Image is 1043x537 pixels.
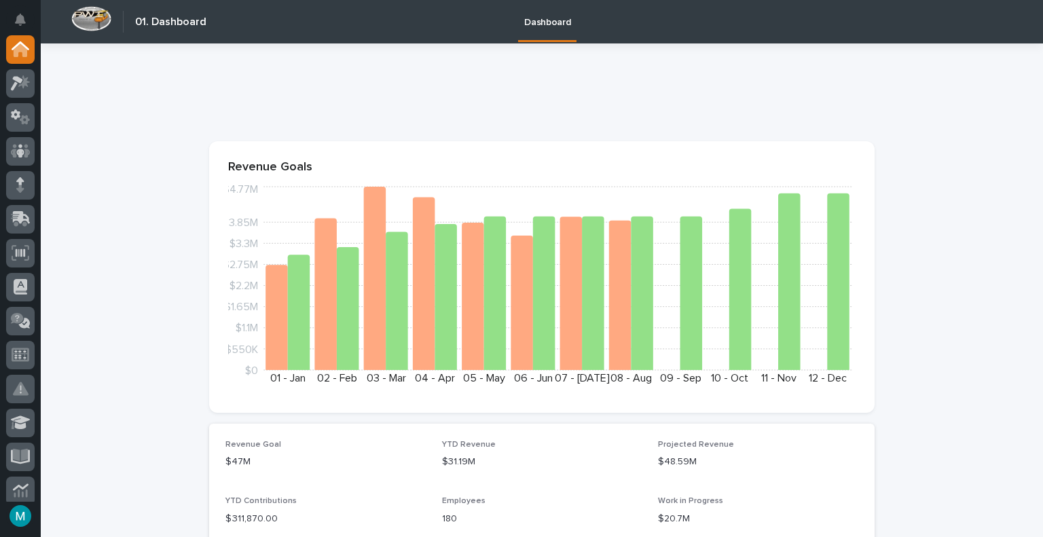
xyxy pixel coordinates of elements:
button: Notifications [6,8,35,37]
p: Revenue Goals [228,160,856,175]
tspan: $1.1M [236,323,258,333]
div: Notifications [17,16,35,38]
tspan: $2.2M [232,281,258,291]
p: $47M [225,455,426,469]
p: $ 311,870.00 [225,512,426,526]
text: 07 - [DATE] [558,374,606,384]
text: 09 - Sep [661,374,699,384]
text: 02 - Feb [319,374,355,384]
p: $20.7M [658,512,858,526]
span: Revenue Goal [225,441,281,449]
text: 01 - Jan [272,374,305,384]
tspan: $1.65M [227,302,258,312]
text: 03 - Mar [368,374,404,384]
text: 10 - Oct [713,374,746,384]
span: YTD Contributions [225,497,297,505]
span: YTD Revenue [442,441,496,449]
tspan: $3.85M [226,218,258,227]
tspan: $550K [230,344,258,354]
tspan: $0 [246,366,258,375]
text: 08 - Aug [613,374,650,384]
tspan: $2.75M [227,260,258,270]
text: 11 - Nov [763,374,795,384]
text: 05 - May [466,374,503,384]
h2: 01. Dashboard [135,16,198,28]
tspan: $4.77M [226,185,258,194]
span: Work in Progress [658,497,723,505]
p: $31.19M [442,455,642,469]
p: 180 [442,512,642,526]
img: Workspace Logo [71,6,111,31]
text: 06 - Jun [515,374,551,384]
tspan: $3.3M [232,239,258,248]
text: 04 - Apr [418,374,453,384]
span: Projected Revenue [658,441,734,449]
button: users-avatar [6,502,35,530]
text: 12 - Dec [810,374,845,384]
span: Employees [442,497,486,505]
p: $48.59M [658,455,858,469]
